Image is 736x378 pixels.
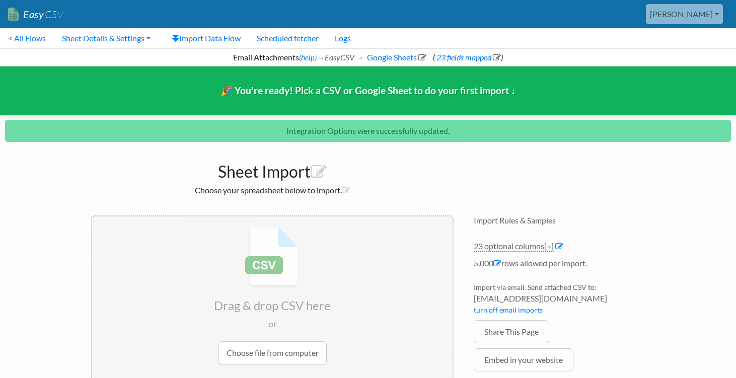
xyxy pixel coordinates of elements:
a: 23 optional columns[+] [474,241,554,252]
a: Embed in your website [474,348,573,371]
h1: Sheet Import [91,157,454,181]
span: ( ) [433,52,503,62]
a: [PERSON_NAME] [646,4,723,24]
a: (help) [299,53,317,62]
a: Share This Page [474,320,549,343]
span: 🎉 You're ready! Pick a CSV or Google Sheet to do your first import ↓ [220,85,516,96]
h2: Choose your spreadsheet below to import. [91,185,454,195]
span: [EMAIL_ADDRESS][DOMAIN_NAME] [474,292,645,305]
a: turn off email imports [474,306,543,314]
span: [+] [544,241,554,251]
a: EasyCSV [8,4,63,25]
a: Import Data Flow [164,28,249,48]
a: Google Sheets [365,52,426,62]
li: 5,000 rows allowed per import. [474,257,645,274]
li: Import via email. Send attached CSV to: [474,282,645,320]
a: Sheet Details & Settings [54,28,159,48]
span: CSV [44,8,63,21]
p: Integration Options were successfully updated. [5,120,731,142]
h4: Import Rules & Samples [474,215,645,225]
a: 23 fields mapped [435,52,501,62]
a: Logs [327,28,359,48]
i: EasyCSV → [325,52,364,62]
a: Scheduled fetcher [249,28,327,48]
